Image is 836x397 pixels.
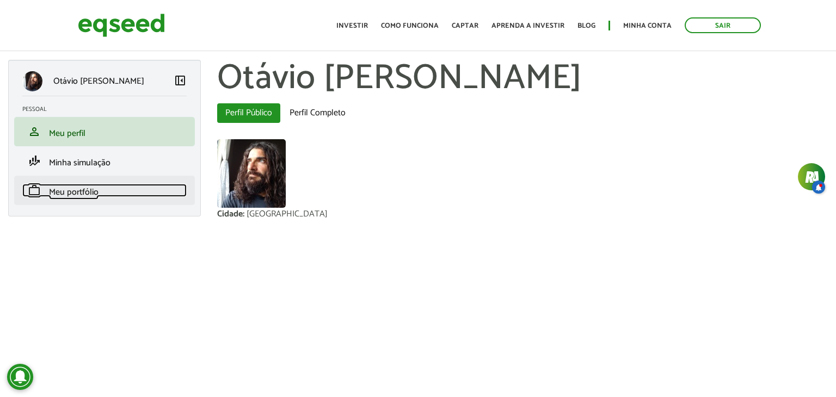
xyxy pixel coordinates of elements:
[14,146,195,176] li: Minha simulação
[281,103,354,123] a: Perfil Completo
[685,17,761,33] a: Sair
[49,185,99,200] span: Meu portfólio
[22,106,195,113] h2: Pessoal
[49,126,85,141] span: Meu perfil
[28,184,41,197] span: work
[381,22,439,29] a: Como funciona
[28,154,41,168] span: finance_mode
[336,22,368,29] a: Investir
[217,60,828,98] h1: Otávio [PERSON_NAME]
[22,125,187,138] a: personMeu perfil
[491,22,564,29] a: Aprenda a investir
[53,76,144,86] p: Otávio [PERSON_NAME]
[217,139,286,208] img: Foto de Otávio Luís de Oliveira
[243,207,244,221] span: :
[577,22,595,29] a: Blog
[217,139,286,208] a: Ver perfil do usuário.
[247,210,328,219] div: [GEOGRAPHIC_DATA]
[78,11,165,40] img: EqSeed
[14,176,195,205] li: Meu portfólio
[452,22,478,29] a: Captar
[28,125,41,138] span: person
[217,210,247,219] div: Cidade
[174,74,187,89] a: Colapsar menu
[174,74,187,87] span: left_panel_close
[14,117,195,146] li: Meu perfil
[49,156,110,170] span: Minha simulação
[22,184,187,197] a: workMeu portfólio
[22,154,187,168] a: finance_modeMinha simulação
[623,22,672,29] a: Minha conta
[217,103,280,123] a: Perfil Público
